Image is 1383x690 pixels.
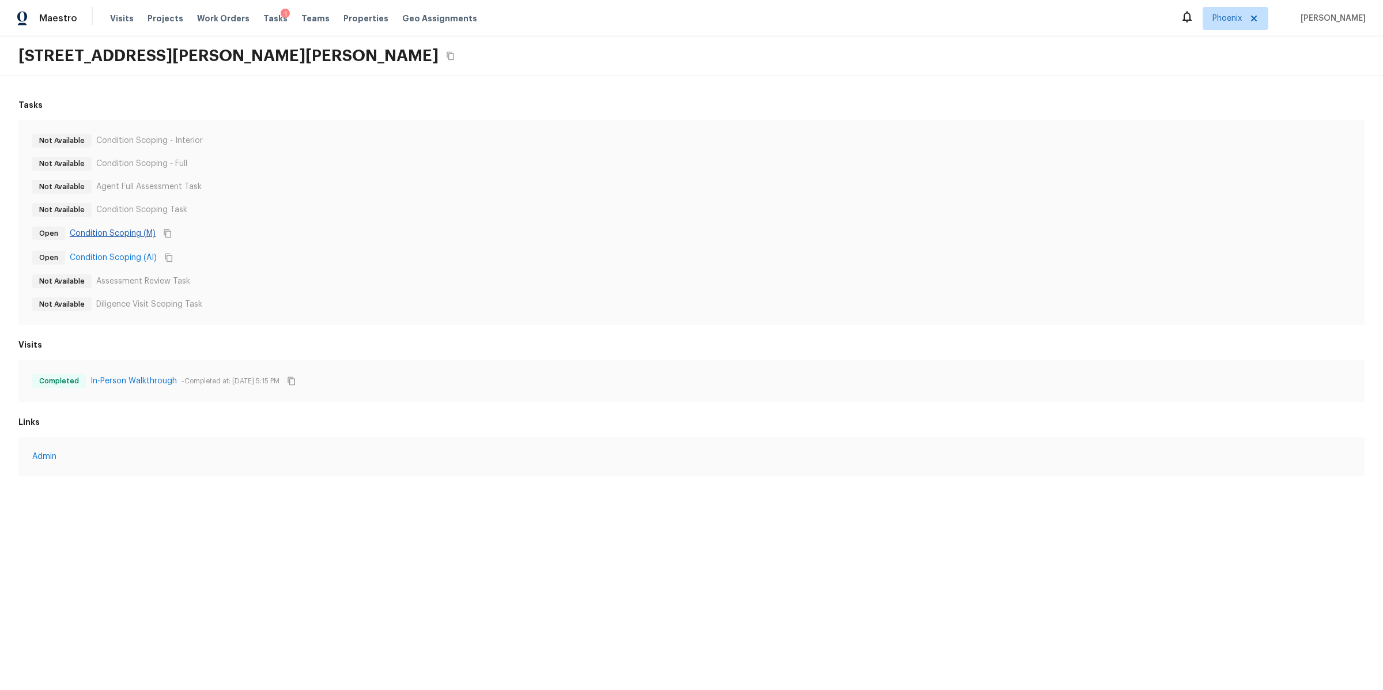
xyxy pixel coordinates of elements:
[70,228,156,239] a: Condition Scoping (M)
[402,13,477,24] span: Geo Assignments
[263,14,288,22] span: Tasks
[1212,13,1242,24] span: Phoenix
[197,13,250,24] span: Work Orders
[35,276,89,287] span: Not Available
[35,228,63,239] span: Open
[110,13,134,24] span: Visits
[35,181,89,193] span: Not Available
[96,135,203,146] p: Condition Scoping - Interior
[343,13,388,24] span: Properties
[18,416,1365,428] h6: Links
[70,252,157,263] a: Condition Scoping (AI)
[35,204,89,216] span: Not Available
[35,252,63,263] span: Open
[284,374,299,389] button: Copy Visit ID
[148,13,183,24] span: Projects
[18,99,1365,111] h6: Tasks
[35,158,89,169] span: Not Available
[161,250,176,265] button: Copy Task ID
[160,226,175,241] button: Copy Task ID
[443,48,458,63] button: Copy Address
[18,339,1365,350] h6: Visits
[35,375,84,387] span: Completed
[96,299,202,310] p: Diligence Visit Scoping Task
[96,158,187,169] p: Condition Scoping - Full
[281,9,290,20] div: 1
[39,13,77,24] span: Maestro
[301,13,330,24] span: Teams
[35,299,89,310] span: Not Available
[182,376,279,386] p: - Completed at: [DATE] 5:15 PM
[96,276,190,287] p: Assessment Review Task
[32,451,1351,462] a: Admin
[96,204,187,216] p: Condition Scoping Task
[18,46,439,66] h2: [STREET_ADDRESS][PERSON_NAME][PERSON_NAME]
[96,181,202,193] p: Agent Full Assessment Task
[90,375,177,387] a: In-Person Walkthrough
[1296,13,1366,24] span: [PERSON_NAME]
[35,135,89,146] span: Not Available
